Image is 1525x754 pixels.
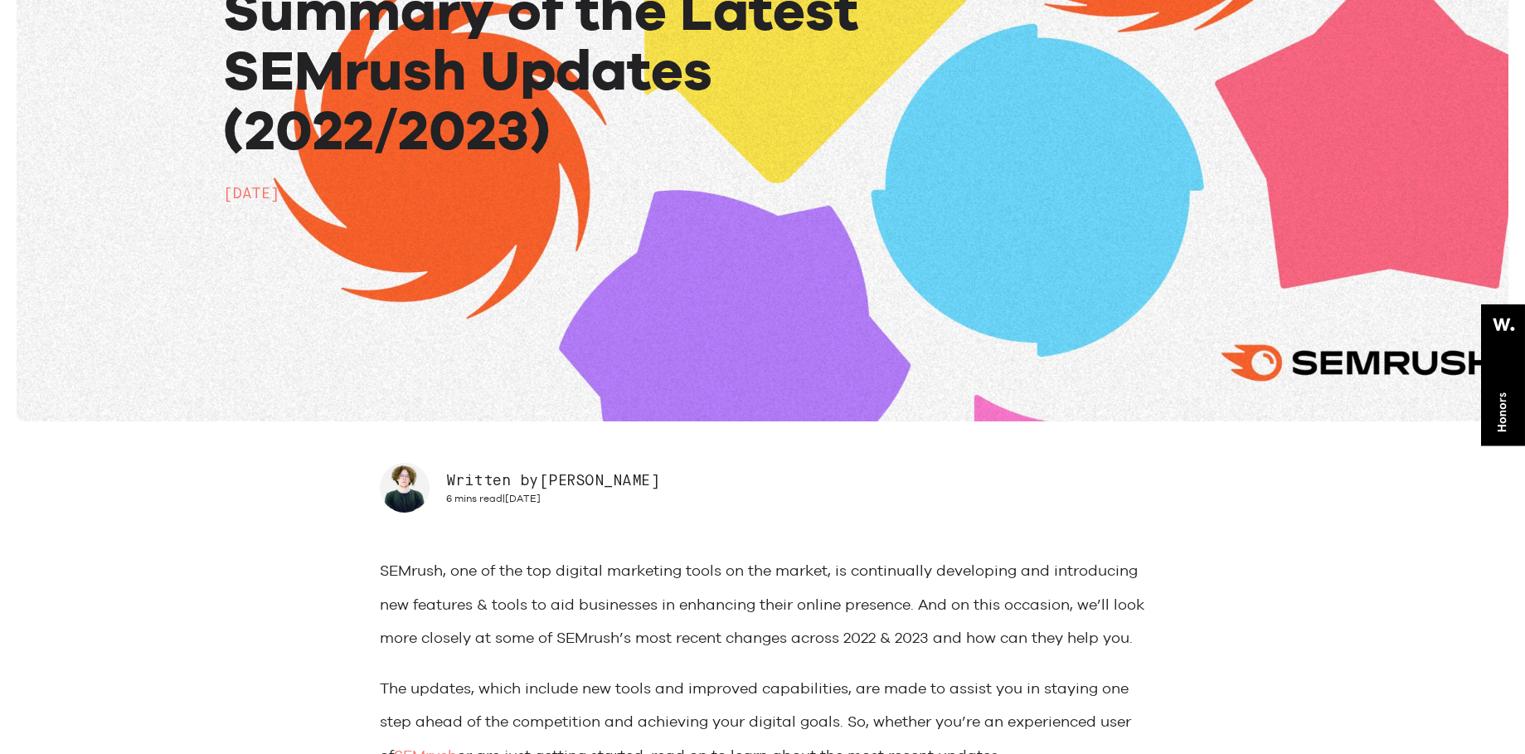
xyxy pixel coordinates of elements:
div: | [446,493,660,505]
span: [DATE] [505,493,541,504]
h2: [DATE] [223,184,935,204]
h3: Written by [446,471,660,491]
img: Author: Benas Ruzgys [380,463,430,513]
span: [PERSON_NAME] [539,474,660,489]
span: 6 mins read [446,493,503,504]
p: SEMrush, one of the top digital marketing tools on the market, is continually developing and intr... [380,554,1146,655]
